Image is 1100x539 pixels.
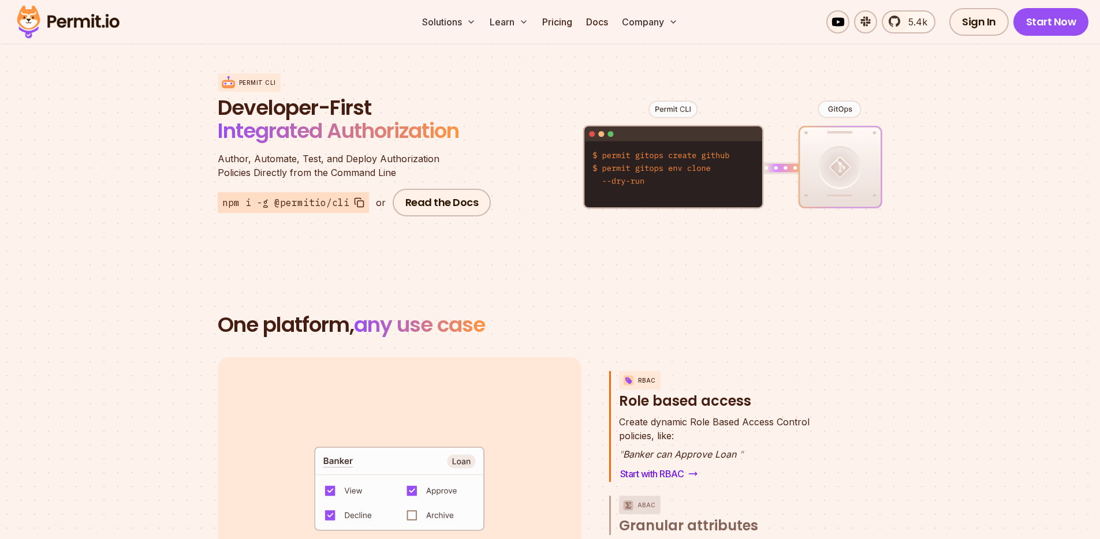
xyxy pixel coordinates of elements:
div: or [376,196,386,209]
span: Integrated Authorization [218,116,459,145]
a: Start Now [1013,8,1089,36]
div: RBACRole based access [619,415,834,482]
a: Sign In [949,8,1009,36]
span: Developer-First [218,96,495,119]
p: ABAC [637,496,656,514]
span: any use case [354,310,485,339]
a: Docs [581,10,613,33]
span: " [739,448,743,460]
button: Company [617,10,683,33]
img: Permit logo [12,2,125,42]
button: Solutions [417,10,480,33]
span: npm i -g @permitio/cli [222,196,349,209]
button: ABACGranular attributes [619,496,834,535]
span: 5.4k [901,15,927,29]
span: Author, Automate, Test, and Deploy Authorization [218,152,495,166]
span: Create dynamic Role Based Access Control [619,415,810,429]
a: Start with RBAC [619,466,699,482]
p: Banker can Approve Loan [619,447,810,461]
p: Policies Directly from the Command Line [218,152,495,179]
button: Learn [485,10,533,33]
button: npm i -g @permitio/cli [218,192,369,213]
a: Read the Docs [393,189,491,216]
p: Permit CLI [239,78,276,87]
a: 5.4k [882,10,935,33]
p: policies, like: [619,415,810,443]
h2: One platform, [218,313,883,336]
span: " [619,448,623,460]
a: Pricing [538,10,577,33]
span: Granular attributes [619,516,758,535]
